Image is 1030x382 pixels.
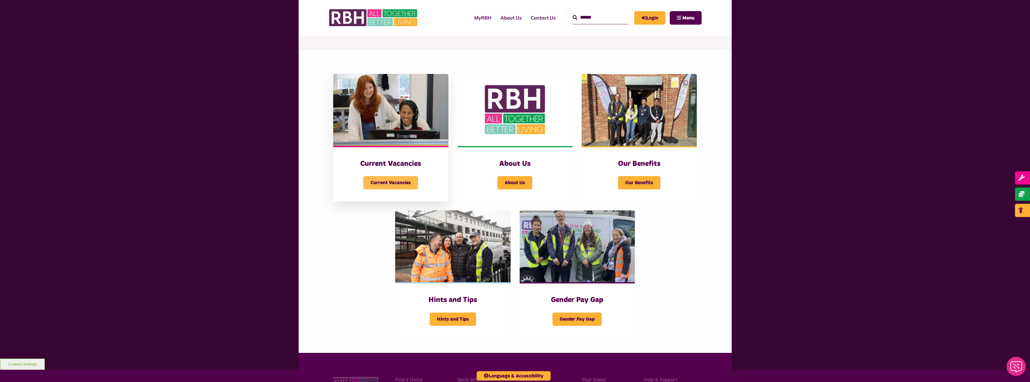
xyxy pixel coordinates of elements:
a: MyRBH [634,11,666,25]
a: Hints and Tips Hints and Tips [395,210,510,338]
h3: Current Vacancies [345,159,436,169]
span: Menu [682,16,694,20]
h3: Gender Pay Gap [532,295,623,305]
img: Dropinfreehold2 [582,74,697,146]
iframe: Netcall Web Assistant for live chat [1003,355,1030,382]
h3: About Us [469,159,561,169]
img: 391760240 1590016381793435 2179504426197536539 N [520,210,635,283]
a: About Us About Us [457,74,573,201]
h3: Our Benefits [594,159,685,169]
button: Navigation [670,11,702,25]
span: Gender Pay Gap [552,313,602,326]
img: IMG 1470 [333,74,448,146]
a: Contact Us [526,10,560,26]
span: Current Vacancies [363,176,418,189]
a: MyRBH [470,10,496,26]
a: About Us [496,10,526,26]
a: Gender Pay Gap Gender Pay Gap [520,210,635,338]
a: Our Benefits Our Benefits [582,74,697,201]
img: SAZMEDIA RBH 21FEB24 46 [395,210,510,283]
span: Hints and Tips [430,313,476,326]
img: RBH Logo Social Media 480X360 (1) [457,74,573,146]
h3: Hints and Tips [407,295,498,305]
span: Our Benefits [618,176,660,189]
a: Current Vacancies Current Vacancies [333,74,448,201]
span: About Us [497,176,532,189]
button: Language & Accessibility [477,371,551,380]
img: RBH [329,6,419,29]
